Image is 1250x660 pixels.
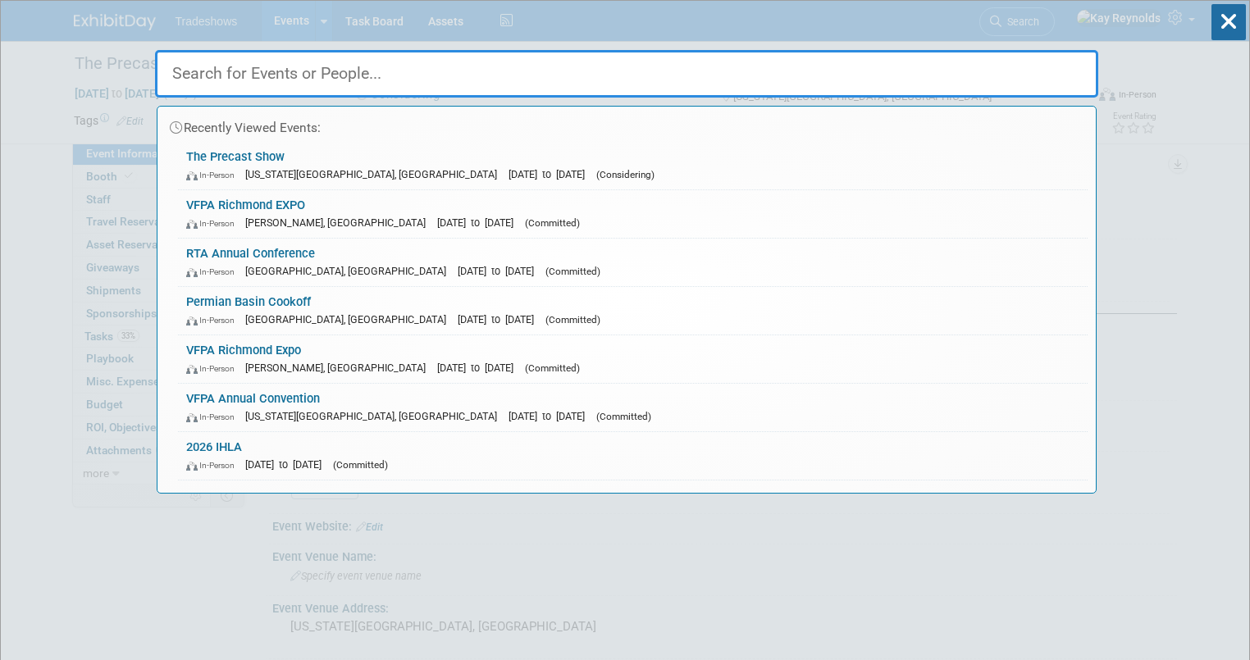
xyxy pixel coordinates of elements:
[245,265,454,277] span: [GEOGRAPHIC_DATA], [GEOGRAPHIC_DATA]
[186,460,242,471] span: In-Person
[245,362,434,374] span: [PERSON_NAME], [GEOGRAPHIC_DATA]
[458,313,542,325] span: [DATE] to [DATE]
[186,170,242,180] span: In-Person
[245,458,330,471] span: [DATE] to [DATE]
[437,362,522,374] span: [DATE] to [DATE]
[458,265,542,277] span: [DATE] to [DATE]
[509,410,593,422] span: [DATE] to [DATE]
[596,411,651,422] span: (Committed)
[178,287,1088,335] a: Permian Basin Cookoff In-Person [GEOGRAPHIC_DATA], [GEOGRAPHIC_DATA] [DATE] to [DATE] (Committed)
[178,384,1088,431] a: VFPA Annual Convention In-Person [US_STATE][GEOGRAPHIC_DATA], [GEOGRAPHIC_DATA] [DATE] to [DATE] ...
[178,190,1088,238] a: VFPA Richmond EXPO In-Person [PERSON_NAME], [GEOGRAPHIC_DATA] [DATE] to [DATE] (Committed)
[186,218,242,229] span: In-Person
[186,412,242,422] span: In-Person
[178,239,1088,286] a: RTA Annual Conference In-Person [GEOGRAPHIC_DATA], [GEOGRAPHIC_DATA] [DATE] to [DATE] (Committed)
[178,142,1088,189] a: The Precast Show In-Person [US_STATE][GEOGRAPHIC_DATA], [GEOGRAPHIC_DATA] [DATE] to [DATE] (Consi...
[186,315,242,325] span: In-Person
[245,313,454,325] span: [GEOGRAPHIC_DATA], [GEOGRAPHIC_DATA]
[166,107,1088,142] div: Recently Viewed Events:
[178,432,1088,480] a: 2026 IHLA In-Person [DATE] to [DATE] (Committed)
[155,50,1098,98] input: Search for Events or People...
[186,363,242,374] span: In-Person
[186,266,242,277] span: In-Person
[333,459,388,471] span: (Committed)
[245,168,505,180] span: [US_STATE][GEOGRAPHIC_DATA], [GEOGRAPHIC_DATA]
[545,314,600,325] span: (Committed)
[245,216,434,229] span: [PERSON_NAME], [GEOGRAPHIC_DATA]
[525,362,580,374] span: (Committed)
[245,410,505,422] span: [US_STATE][GEOGRAPHIC_DATA], [GEOGRAPHIC_DATA]
[596,169,655,180] span: (Considering)
[437,216,522,229] span: [DATE] to [DATE]
[178,335,1088,383] a: VFPA Richmond Expo In-Person [PERSON_NAME], [GEOGRAPHIC_DATA] [DATE] to [DATE] (Committed)
[545,266,600,277] span: (Committed)
[509,168,593,180] span: [DATE] to [DATE]
[525,217,580,229] span: (Committed)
